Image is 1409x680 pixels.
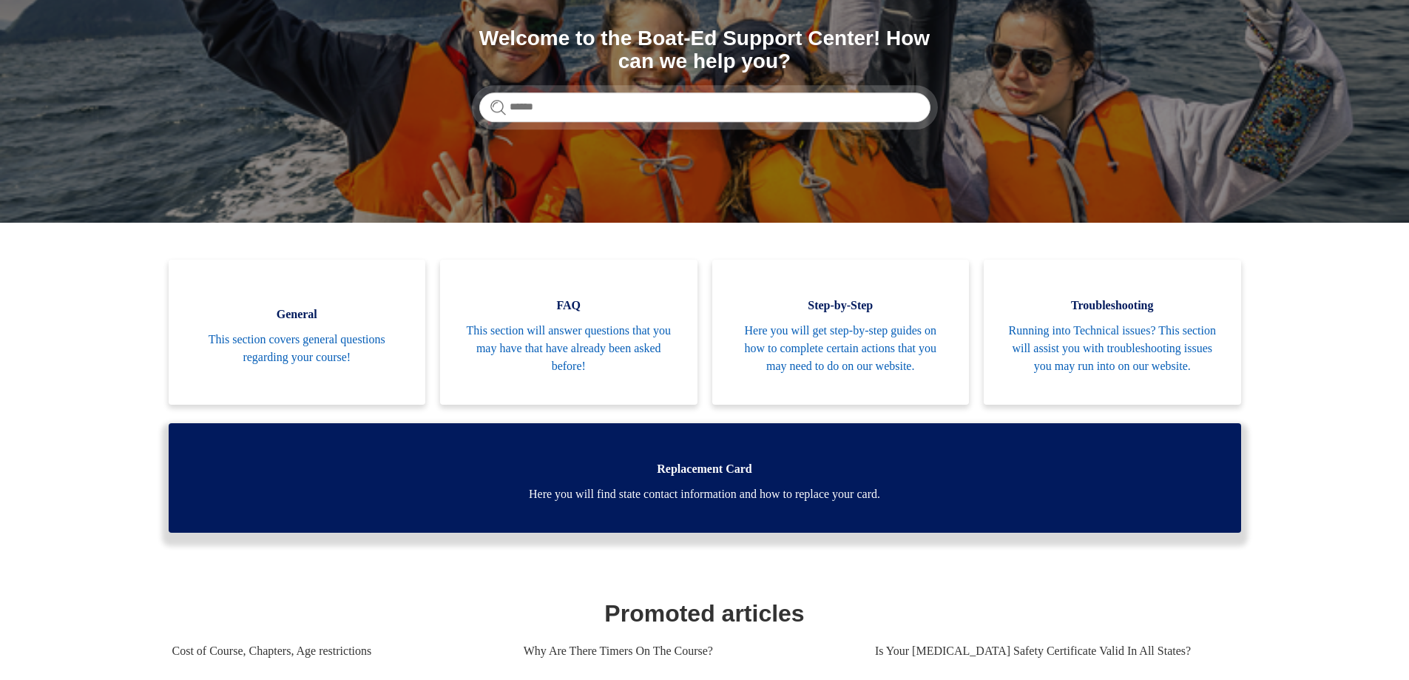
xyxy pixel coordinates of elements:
input: Search [479,92,930,122]
a: Replacement Card Here you will find state contact information and how to replace your card. [169,423,1241,533]
span: Here you will get step-by-step guides on how to complete certain actions that you may need to do ... [734,322,947,375]
span: This section covers general questions regarding your course! [191,331,404,366]
h1: Welcome to the Boat-Ed Support Center! How can we help you? [479,27,930,73]
a: Troubleshooting Running into Technical issues? This section will assist you with troubleshooting ... [984,260,1241,405]
a: Is Your [MEDICAL_DATA] Safety Certificate Valid In All States? [875,631,1226,671]
span: General [191,306,404,323]
a: FAQ This section will answer questions that you may have that have already been asked before! [440,260,697,405]
span: Step-by-Step [734,297,947,314]
span: Replacement Card [191,460,1219,478]
span: Troubleshooting [1006,297,1219,314]
span: Running into Technical issues? This section will assist you with troubleshooting issues you may r... [1006,322,1219,375]
a: Why Are There Timers On The Course? [524,631,853,671]
span: FAQ [462,297,675,314]
a: Cost of Course, Chapters, Age restrictions [172,631,501,671]
h1: Promoted articles [172,596,1237,631]
span: Here you will find state contact information and how to replace your card. [191,485,1219,503]
a: Step-by-Step Here you will get step-by-step guides on how to complete certain actions that you ma... [712,260,970,405]
a: General This section covers general questions regarding your course! [169,260,426,405]
span: This section will answer questions that you may have that have already been asked before! [462,322,675,375]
